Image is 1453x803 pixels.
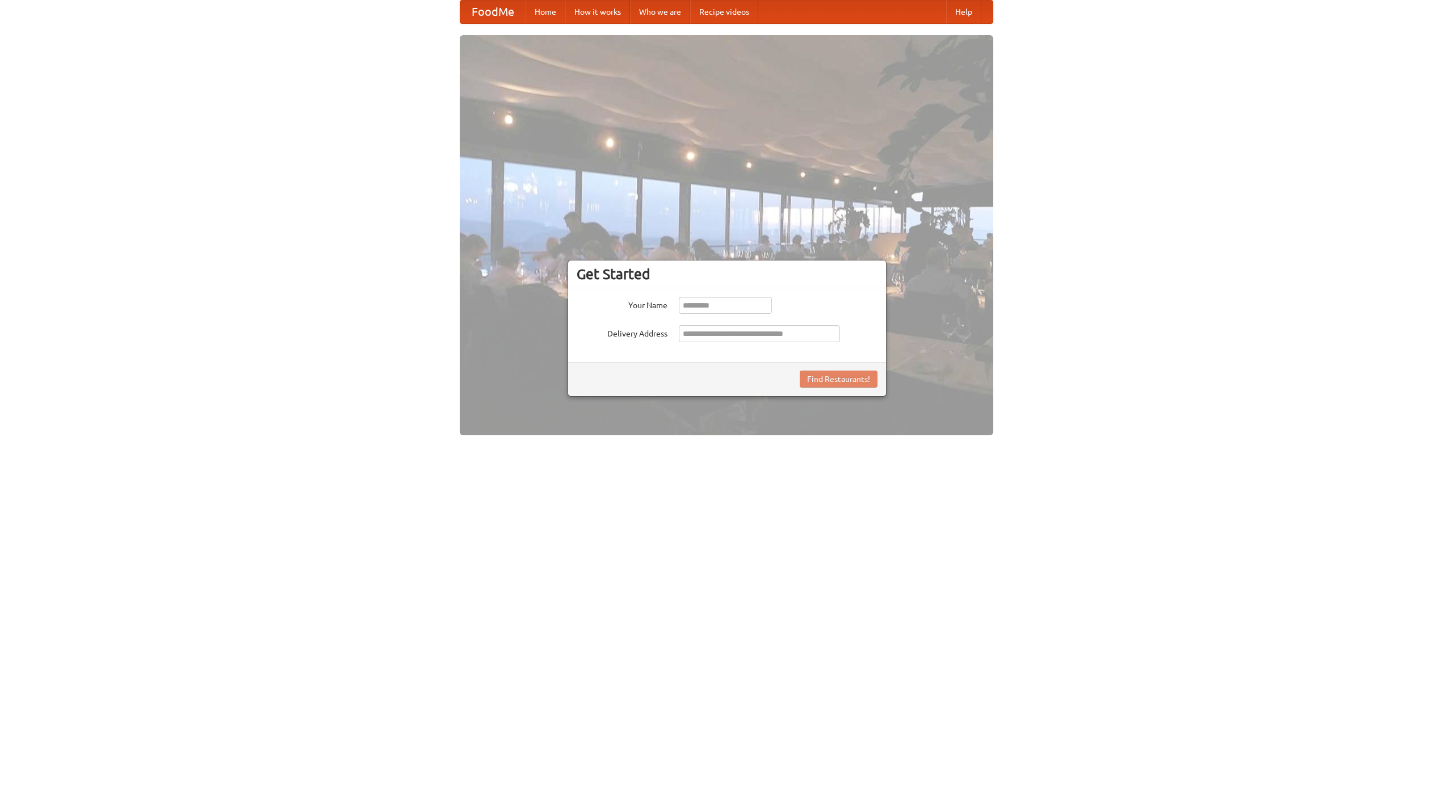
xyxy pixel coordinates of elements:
label: Your Name [577,297,667,311]
a: Home [526,1,565,23]
a: How it works [565,1,630,23]
a: Help [946,1,981,23]
a: Recipe videos [690,1,758,23]
a: FoodMe [460,1,526,23]
button: Find Restaurants! [800,371,877,388]
h3: Get Started [577,266,877,283]
label: Delivery Address [577,325,667,339]
a: Who we are [630,1,690,23]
